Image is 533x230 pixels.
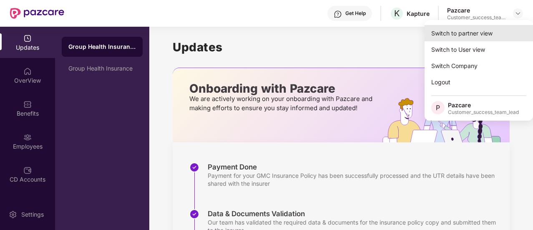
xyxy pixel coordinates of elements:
div: Switch Company [425,58,533,74]
div: Logout [425,74,533,90]
img: svg+xml;base64,PHN2ZyBpZD0iSGVscC0zMngzMiIgeG1sbnM9Imh0dHA6Ly93d3cudzMub3JnLzIwMDAvc3ZnIiB3aWR0aD... [334,10,342,18]
span: P [436,103,440,113]
div: Pazcare [448,101,519,109]
img: svg+xml;base64,PHN2ZyBpZD0iQmVuZWZpdHMiIHhtbG5zPSJodHRwOi8vd3d3LnczLm9yZy8yMDAwL3N2ZyIgd2lkdGg9Ij... [23,100,32,109]
div: Customer_success_team_lead [447,14,505,21]
img: hrOnboarding [382,90,510,142]
img: svg+xml;base64,PHN2ZyBpZD0iSG9tZSIgeG1sbnM9Imh0dHA6Ly93d3cudzMub3JnLzIwMDAvc3ZnIiB3aWR0aD0iMjAiIG... [23,67,32,76]
img: svg+xml;base64,PHN2ZyBpZD0iRW1wbG95ZWVzIiB4bWxucz0iaHR0cDovL3d3dy53My5vcmcvMjAwMC9zdmciIHdpZHRoPS... [23,133,32,142]
img: svg+xml;base64,PHN2ZyBpZD0iVXBkYXRlZCIgeG1sbnM9Imh0dHA6Ly93d3cudzMub3JnLzIwMDAvc3ZnIiB3aWR0aD0iMj... [23,34,32,43]
div: Customer_success_team_lead [448,109,519,116]
div: Settings [19,210,46,219]
h1: Updates [173,40,510,54]
img: svg+xml;base64,PHN2ZyBpZD0iU2V0dGluZy0yMHgyMCIgeG1sbnM9Imh0dHA6Ly93d3cudzMub3JnLzIwMDAvc3ZnIiB3aW... [9,210,17,219]
p: Onboarding with Pazcare [189,85,375,92]
div: Kapture [407,10,430,18]
div: Switch to User view [425,41,533,58]
div: Payment Done [208,162,501,172]
p: We are actively working on your onboarding with Pazcare and making efforts to ensure you stay inf... [189,94,375,113]
div: Pazcare [447,6,505,14]
div: Switch to partner view [425,25,533,41]
img: svg+xml;base64,PHN2ZyBpZD0iU3RlcC1Eb25lLTMyeDMyIiB4bWxucz0iaHR0cDovL3d3dy53My5vcmcvMjAwMC9zdmciIH... [189,162,199,172]
div: Group Health Insurance [68,65,136,72]
div: Data & Documents Validation [208,209,501,218]
span: K [394,8,400,18]
img: svg+xml;base64,PHN2ZyBpZD0iU3RlcC1Eb25lLTMyeDMyIiB4bWxucz0iaHR0cDovL3d3dy53My5vcmcvMjAwMC9zdmciIH... [189,209,199,219]
div: Payment for your GMC Insurance Policy has been successfully processed and the UTR details have be... [208,172,501,187]
div: Get Help [345,10,366,17]
div: Group Health Insurance [68,43,136,51]
img: svg+xml;base64,PHN2ZyBpZD0iRHJvcGRvd24tMzJ4MzIiIHhtbG5zPSJodHRwOi8vd3d3LnczLm9yZy8yMDAwL3N2ZyIgd2... [515,10,521,17]
img: svg+xml;base64,PHN2ZyBpZD0iQ0RfQWNjb3VudHMiIGRhdGEtbmFtZT0iQ0QgQWNjb3VudHMiIHhtbG5zPSJodHRwOi8vd3... [23,166,32,174]
img: New Pazcare Logo [10,8,64,19]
